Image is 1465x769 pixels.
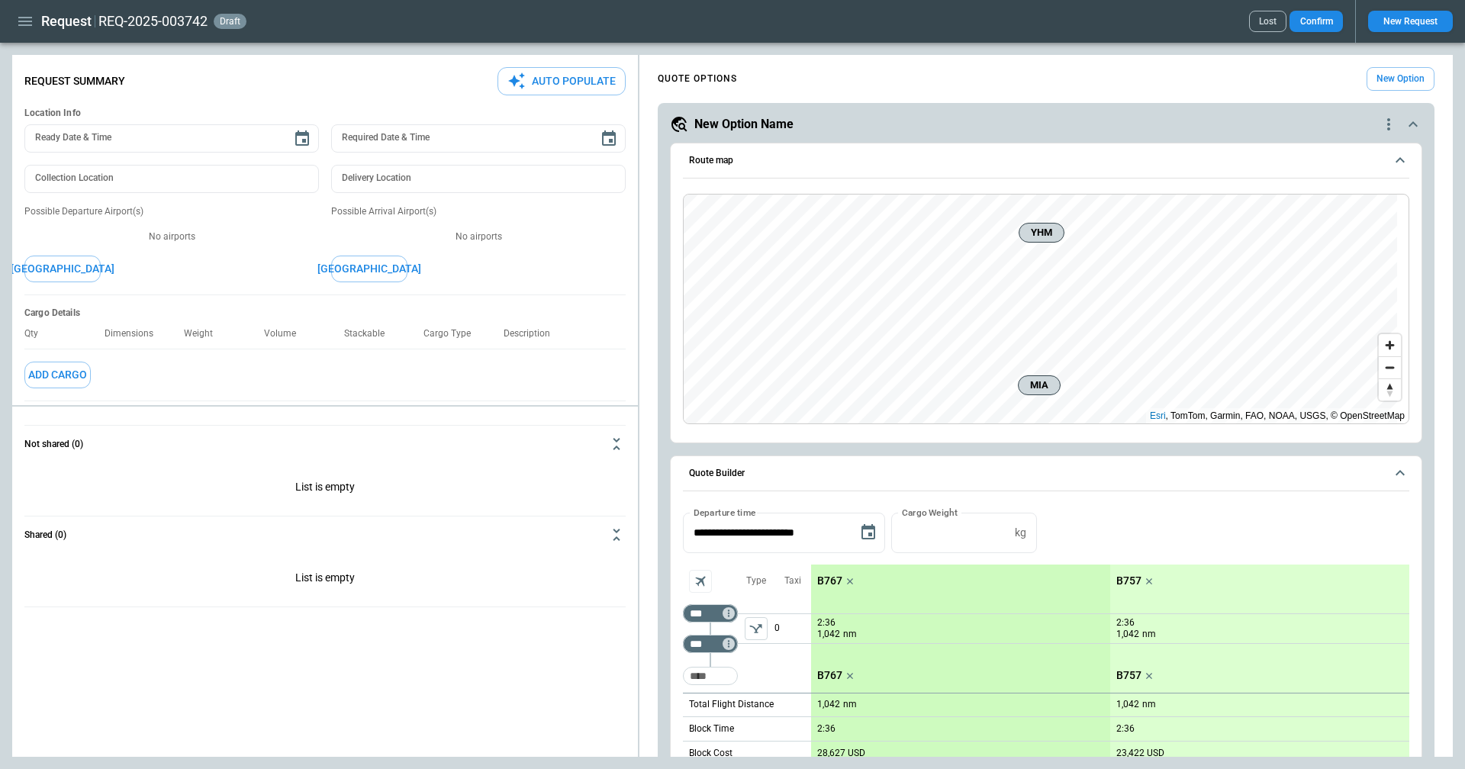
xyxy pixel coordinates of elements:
[331,256,407,282] button: [GEOGRAPHIC_DATA]
[1379,356,1401,378] button: Zoom out
[24,205,319,218] p: Possible Departure Airport(s)
[423,328,483,339] p: Cargo Type
[684,195,1397,423] canvas: Map
[24,362,91,388] button: Add Cargo
[902,506,958,519] label: Cargo Weight
[24,307,626,319] h6: Cargo Details
[1116,699,1139,710] p: 1,042
[694,506,756,519] label: Departure time
[817,617,836,629] p: 2:36
[24,328,50,339] p: Qty
[1116,669,1141,682] p: B757
[287,124,317,154] button: Choose date
[1116,748,1164,759] p: 23,422 USD
[24,426,626,462] button: Not shared (0)
[689,722,734,735] p: Block Time
[1379,378,1401,401] button: Reset bearing to north
[41,12,92,31] h1: Request
[683,194,1409,424] div: Route map
[1116,617,1135,629] p: 2:36
[689,468,745,478] h6: Quote Builder
[331,230,626,243] p: No airports
[817,669,842,682] p: B767
[683,143,1409,179] button: Route map
[784,574,801,587] p: Taxi
[1116,628,1139,641] p: 1,042
[1025,225,1058,240] span: YHM
[817,699,840,710] p: 1,042
[1249,11,1286,32] button: Lost
[1368,11,1453,32] button: New Request
[817,628,840,641] p: 1,042
[1150,410,1166,421] a: Esri
[683,604,738,623] div: Too short
[1367,67,1434,91] button: New Option
[689,570,712,593] span: Aircraft selection
[746,574,766,587] p: Type
[683,667,738,685] div: Too short
[683,635,738,653] div: Too short
[264,328,308,339] p: Volume
[689,156,733,166] h6: Route map
[1150,408,1405,423] div: , TomTom, Garmin, FAO, NOAA, USGS, © OpenStreetMap
[24,462,626,516] div: Not shared (0)
[843,698,857,711] p: nm
[1290,11,1343,32] button: Confirm
[24,230,319,243] p: No airports
[217,16,243,27] span: draft
[853,517,884,548] button: Choose date, selected date is Sep 9, 2025
[24,75,125,88] p: Request Summary
[1116,574,1141,587] p: B757
[1116,723,1135,735] p: 2:36
[745,617,768,640] button: left aligned
[24,462,626,516] p: List is empty
[1380,115,1398,134] div: quote-option-actions
[658,76,737,82] h4: QUOTE OPTIONS
[670,115,1422,134] button: New Option Namequote-option-actions
[843,628,857,641] p: nm
[105,328,166,339] p: Dimensions
[331,205,626,218] p: Possible Arrival Airport(s)
[694,116,794,133] h5: New Option Name
[1025,378,1054,393] span: MIA
[817,723,836,735] p: 2:36
[497,67,626,95] button: Auto Populate
[184,328,225,339] p: Weight
[1142,628,1156,641] p: nm
[1379,334,1401,356] button: Zoom in
[504,328,562,339] p: Description
[24,516,626,553] button: Shared (0)
[774,614,811,643] p: 0
[683,456,1409,491] button: Quote Builder
[98,12,208,31] h2: REQ-2025-003742
[24,553,626,607] div: Not shared (0)
[24,439,83,449] h6: Not shared (0)
[24,553,626,607] p: List is empty
[1015,526,1026,539] p: kg
[24,530,66,540] h6: Shared (0)
[1142,698,1156,711] p: nm
[689,698,774,711] p: Total Flight Distance
[817,574,842,587] p: B767
[24,108,626,119] h6: Location Info
[594,124,624,154] button: Choose date
[817,748,865,759] p: 28,627 USD
[344,328,397,339] p: Stackable
[689,747,732,760] p: Block Cost
[24,256,101,282] button: [GEOGRAPHIC_DATA]
[745,617,768,640] span: Type of sector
